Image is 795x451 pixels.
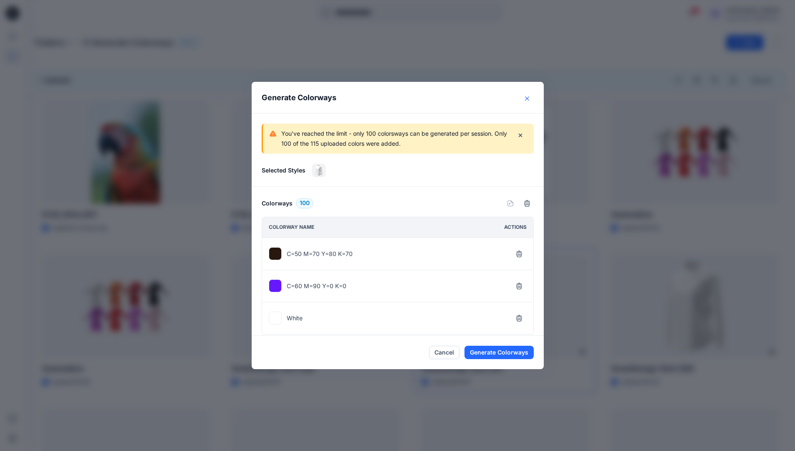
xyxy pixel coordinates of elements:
[300,198,310,208] span: 100
[262,198,293,208] h6: Colorways
[287,281,346,290] p: C=60 M=90 Y=0 K=0
[287,314,303,322] p: White
[269,223,314,232] p: Colorway name
[520,92,534,105] button: Close
[313,164,325,177] img: SmartDesign Shirt 007
[281,129,507,149] p: You've reached the limit - only 100 colorsways can be generated per session. Only 100 of the 115 ...
[287,249,353,258] p: C=50 M=70 Y=80 K=70
[262,166,305,175] p: Selected Styles
[504,223,527,232] p: Actions
[252,82,544,113] header: Generate Colorways
[429,346,459,359] button: Cancel
[464,346,534,359] button: Generate Colorways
